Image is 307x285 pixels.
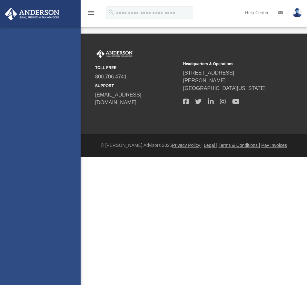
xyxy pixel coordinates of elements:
[183,61,267,67] small: Headquarters & Operations
[108,9,115,16] i: search
[183,70,234,83] a: [STREET_ADDRESS][PERSON_NAME]
[3,8,61,20] img: Anderson Advisors Platinum Portal
[87,9,95,17] i: menu
[95,83,179,89] small: SUPPORT
[219,143,260,148] a: Terms & Conditions |
[204,143,217,148] a: Legal |
[95,50,134,58] img: Anderson Advisors Platinum Portal
[183,86,266,91] a: [GEOGRAPHIC_DATA][US_STATE]
[87,12,95,17] a: menu
[95,74,127,79] a: 800.706.4741
[172,143,203,148] a: Privacy Policy |
[95,65,179,71] small: TOLL FREE
[292,8,302,17] img: User Pic
[81,142,307,149] div: © [PERSON_NAME] Advisors 2025
[261,143,287,148] a: Pay Invoices
[95,92,141,105] a: [EMAIL_ADDRESS][DOMAIN_NAME]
